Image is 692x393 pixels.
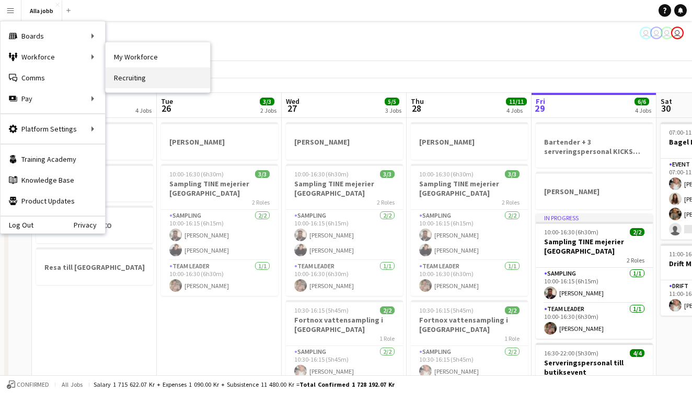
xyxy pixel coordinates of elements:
[650,27,663,39] app-user-avatar: Hedda Lagerbielke
[630,228,644,236] span: 2/2
[502,198,520,206] span: 2 Roles
[536,122,653,168] app-job-card: Bartender + 3 serveringspersonal KICKS Globen
[135,106,152,114] div: 4 Jobs
[5,379,51,390] button: Confirmed
[627,256,644,264] span: 2 Roles
[60,380,85,388] span: All jobs
[1,88,105,109] div: Pay
[506,106,526,114] div: 4 Jobs
[635,98,649,105] span: 6/6
[661,27,673,39] app-user-avatar: Hedda Lagerbielke
[419,170,474,178] span: 10:00-16:30 (6h30m)
[161,210,278,260] app-card-role: Sampling2/210:00-16:15 (6h15m)[PERSON_NAME][PERSON_NAME]
[161,122,278,160] app-job-card: [PERSON_NAME]
[380,170,395,178] span: 3/3
[411,210,528,260] app-card-role: Sampling2/210:00-16:15 (6h15m)[PERSON_NAME][PERSON_NAME]
[411,315,528,334] h3: Fortnox vattensampling i [GEOGRAPHIC_DATA]
[159,102,173,114] span: 26
[286,164,403,296] app-job-card: 10:00-16:30 (6h30m)3/3Sampling TINE mejerier [GEOGRAPHIC_DATA]2 RolesSampling2/210:00-16:15 (6h15...
[161,137,278,147] h3: [PERSON_NAME]
[419,306,474,314] span: 10:30-16:15 (5h45m)
[161,97,173,106] span: Tue
[411,137,528,147] h3: [PERSON_NAME]
[536,213,653,222] div: In progress
[94,380,395,388] div: Salary 1 715 622.07 kr + Expenses 1 090.00 kr + Subsistence 11 480.00 kr =
[161,260,278,296] app-card-role: Team Leader1/110:00-16:30 (6h30m)[PERSON_NAME]
[411,164,528,296] app-job-card: 10:00-16:30 (6h30m)3/3Sampling TINE mejerier [GEOGRAPHIC_DATA]2 RolesSampling2/210:00-16:15 (6h15...
[536,137,653,156] h3: Bartender + 3 serveringspersonal KICKS Globen
[286,315,403,334] h3: Fortnox vattensampling i [GEOGRAPHIC_DATA]
[544,228,598,236] span: 10:00-16:30 (6h30m)
[21,1,62,21] button: Alla jobb
[286,137,403,147] h3: [PERSON_NAME]
[286,210,403,260] app-card-role: Sampling2/210:00-16:15 (6h15m)[PERSON_NAME][PERSON_NAME]
[1,118,105,139] div: Platform Settings
[106,67,210,88] a: Recruiting
[260,98,274,105] span: 3/3
[536,358,653,377] h3: Serveringspersonal till butiksevent
[536,268,653,303] app-card-role: Sampling1/110:00-16:15 (6h15m)[PERSON_NAME]
[161,179,278,198] h3: Sampling TINE mejerier [GEOGRAPHIC_DATA]
[385,98,399,105] span: 5/5
[505,306,520,314] span: 2/2
[1,26,105,46] div: Boards
[260,106,276,114] div: 2 Jobs
[161,164,278,296] app-job-card: 10:00-16:30 (6h30m)3/3Sampling TINE mejerier [GEOGRAPHIC_DATA]2 RolesSampling2/210:00-16:15 (6h15...
[536,97,545,106] span: Fri
[299,380,395,388] span: Total Confirmed 1 728 192.07 kr
[286,179,403,198] h3: Sampling TINE mejerier [GEOGRAPHIC_DATA]
[411,122,528,160] app-job-card: [PERSON_NAME]
[377,198,395,206] span: 2 Roles
[1,170,105,190] a: Knowledge Base
[286,122,403,160] app-job-card: [PERSON_NAME]
[380,306,395,314] span: 2/2
[536,213,653,339] app-job-card: In progress10:00-16:30 (6h30m)2/2Sampling TINE mejerier [GEOGRAPHIC_DATA]2 RolesSampling1/110:00-...
[169,170,224,178] span: 10:00-16:30 (6h30m)
[635,106,651,114] div: 4 Jobs
[294,306,349,314] span: 10:30-16:15 (5h45m)
[504,335,520,342] span: 1 Role
[1,46,105,67] div: Workforce
[36,263,153,272] h3: Resa till [GEOGRAPHIC_DATA]
[294,170,349,178] span: 10:00-16:30 (6h30m)
[1,149,105,170] a: Training Academy
[1,221,33,229] a: Log Out
[534,102,545,114] span: 29
[286,97,299,106] span: Wed
[659,102,672,114] span: 30
[284,102,299,114] span: 27
[252,198,270,206] span: 2 Roles
[536,187,653,196] h3: [PERSON_NAME]
[255,170,270,178] span: 3/3
[630,349,644,357] span: 4/4
[536,303,653,339] app-card-role: Team Leader1/110:00-16:30 (6h30m)[PERSON_NAME]
[1,190,105,211] a: Product Updates
[106,46,210,67] a: My Workforce
[1,67,105,88] a: Comms
[17,381,49,388] span: Confirmed
[661,97,672,106] span: Sat
[411,97,424,106] span: Thu
[640,27,652,39] app-user-avatar: August Löfgren
[536,237,653,256] h3: Sampling TINE mejerier [GEOGRAPHIC_DATA]
[74,221,105,229] a: Privacy
[36,247,153,285] app-job-card: Resa till [GEOGRAPHIC_DATA]
[411,179,528,198] h3: Sampling TINE mejerier [GEOGRAPHIC_DATA]
[506,98,527,105] span: 11/11
[536,172,653,209] app-job-card: [PERSON_NAME]
[411,260,528,296] app-card-role: Team Leader1/110:00-16:30 (6h30m)[PERSON_NAME]
[379,335,395,342] span: 1 Role
[385,106,401,114] div: 3 Jobs
[286,260,403,296] app-card-role: Team Leader1/110:00-16:30 (6h30m)[PERSON_NAME]
[505,170,520,178] span: 3/3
